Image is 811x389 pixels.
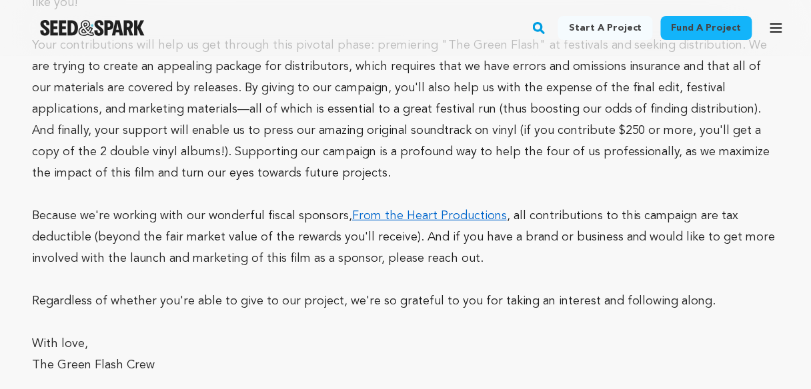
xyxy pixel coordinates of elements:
[558,16,653,40] a: Start a project
[661,16,752,40] a: Fund a project
[352,210,507,222] a: From the Heart Productions
[32,354,779,376] p: The Green Flash Crew
[32,290,779,312] p: Regardless of whether you're able to give to our project, we're so grateful to you for taking an ...
[32,210,352,222] span: Because we're working with our wonderful fiscal sponsors,
[32,210,776,264] span: , all contributions to this campaign are tax deductible (beyond the fair market value of the rewa...
[40,20,145,36] a: Seed&Spark Homepage
[32,333,779,354] p: With love,
[32,39,770,179] span: Your contributions will help us get through this pivotal phase: premiering "The Green Flash" at f...
[40,20,145,36] img: Seed&Spark Logo Dark Mode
